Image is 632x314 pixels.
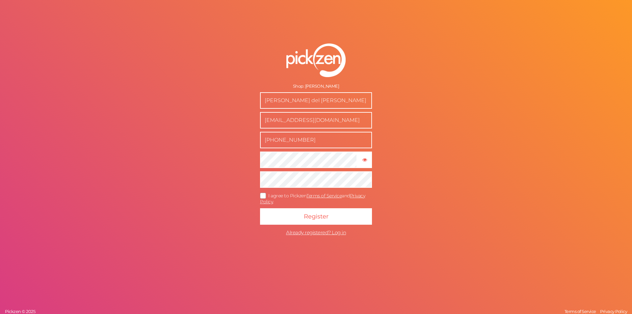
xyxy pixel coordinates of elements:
[3,309,37,314] a: Pickzen © 2025
[304,213,329,220] span: Register
[286,43,346,77] img: pz-logo-white.png
[598,309,629,314] a: Privacy Policy
[565,309,596,314] span: Terms of Service
[600,309,627,314] span: Privacy Policy
[260,92,372,109] input: Name
[260,208,372,225] button: Register
[260,193,365,205] a: Privacy Policy
[306,193,342,199] a: Terms of Service
[260,84,372,89] div: Shop: [PERSON_NAME]
[260,132,372,148] input: Phone
[260,193,365,205] span: I agree to Pickzen and .
[260,112,372,128] input: Business e-mail
[563,309,598,314] a: Terms of Service
[286,229,346,236] span: Already registered? Log in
